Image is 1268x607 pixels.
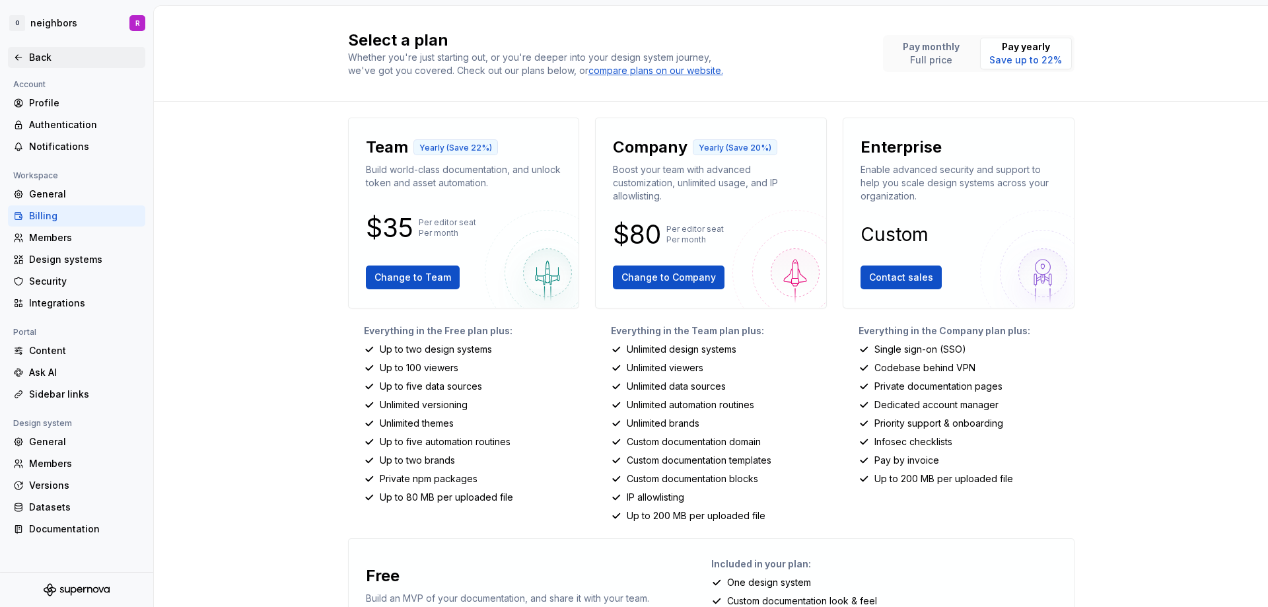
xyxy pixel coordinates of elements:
p: Yearly (Save 20%) [699,143,771,153]
span: Change to Team [374,271,451,284]
a: Billing [8,205,145,227]
div: Billing [29,209,140,223]
button: Pay monthlyFull price [886,38,977,69]
p: Unlimited automation routines [627,398,754,411]
p: Save up to 22% [989,54,1062,67]
span: Change to Company [621,271,716,284]
p: Up to two brands [380,454,455,467]
p: Per editor seat Per month [666,224,724,245]
div: Whether you're just starting out, or you're deeper into your design system journey, we've got you... [348,51,731,77]
p: Free [366,565,400,587]
div: Back [29,51,140,64]
p: Unlimited design systems [627,343,736,356]
p: IP allowlisting [627,491,684,504]
div: Datasets [29,501,140,514]
p: $35 [366,220,413,236]
p: Boost your team with advanced customization, unlimited usage, and IP allowlisting. [613,163,809,203]
button: OneighborsR [3,9,151,38]
div: Design systems [29,253,140,266]
p: Dedicated account manager [874,398,999,411]
div: Integrations [29,297,140,310]
a: Members [8,453,145,474]
p: One design system [727,576,811,589]
a: General [8,431,145,452]
div: R [135,18,140,28]
a: Documentation [8,518,145,540]
p: Build an MVP of your documentation, and share it with your team. [366,592,649,605]
div: Authentication [29,118,140,131]
p: Up to 200 MB per uploaded file [627,509,765,522]
a: Ask AI [8,362,145,383]
a: Security [8,271,145,292]
div: Versions [29,479,140,492]
a: Versions [8,475,145,496]
div: Workspace [8,168,63,184]
a: General [8,184,145,205]
p: Pay monthly [903,40,960,54]
a: compare plans on our website. [588,64,723,77]
p: Team [366,137,408,158]
a: Design systems [8,249,145,270]
p: Pay by invoice [874,454,939,467]
p: Enterprise [861,137,942,158]
p: Custom documentation templates [627,454,771,467]
p: Custom documentation blocks [627,472,758,485]
p: Unlimited versioning [380,398,468,411]
p: Unlimited viewers [627,361,703,375]
p: Pay yearly [989,40,1062,54]
button: Change to Company [613,266,724,289]
p: Everything in the Company plan plus: [859,324,1074,338]
p: Yearly (Save 22%) [419,143,492,153]
div: Portal [8,324,42,340]
p: Single sign-on (SSO) [874,343,966,356]
button: Pay yearlySave up to 22% [980,38,1072,69]
div: Account [8,77,51,92]
div: Ask AI [29,366,140,379]
p: Up to 100 viewers [380,361,458,375]
p: Everything in the Free plan plus: [364,324,580,338]
p: Up to 200 MB per uploaded file [874,472,1013,485]
button: Contact sales [861,266,942,289]
p: Unlimited data sources [627,380,726,393]
a: Members [8,227,145,248]
div: General [29,188,140,201]
div: O [9,15,25,31]
p: Everything in the Team plan plus: [611,324,827,338]
p: Private npm packages [380,472,477,485]
div: Content [29,344,140,357]
a: Sidebar links [8,384,145,405]
p: Build world-class documentation, and unlock token and asset automation. [366,163,562,190]
p: Full price [903,54,960,67]
p: Company [613,137,687,158]
p: Up to two design systems [380,343,492,356]
p: $80 [613,227,661,242]
div: Sidebar links [29,388,140,401]
p: Custom [861,227,929,242]
span: Contact sales [869,271,933,284]
p: Up to five data sources [380,380,482,393]
p: Codebase behind VPN [874,361,975,375]
div: Members [29,231,140,244]
div: Notifications [29,140,140,153]
a: Content [8,340,145,361]
a: Profile [8,92,145,114]
div: Design system [8,415,77,431]
p: Per editor seat Per month [419,217,476,238]
p: Unlimited themes [380,417,454,430]
p: Private documentation pages [874,380,1003,393]
p: Priority support & onboarding [874,417,1003,430]
p: Unlimited brands [627,417,699,430]
p: Infosec checklists [874,435,952,448]
p: Custom documentation domain [627,435,761,448]
div: Documentation [29,522,140,536]
div: Members [29,457,140,470]
a: Back [8,47,145,68]
a: Integrations [8,293,145,314]
div: Profile [29,96,140,110]
div: General [29,435,140,448]
p: Included in your plan: [711,557,1063,571]
p: Enable advanced security and support to help you scale design systems across your organization. [861,163,1057,203]
svg: Supernova Logo [44,583,110,596]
